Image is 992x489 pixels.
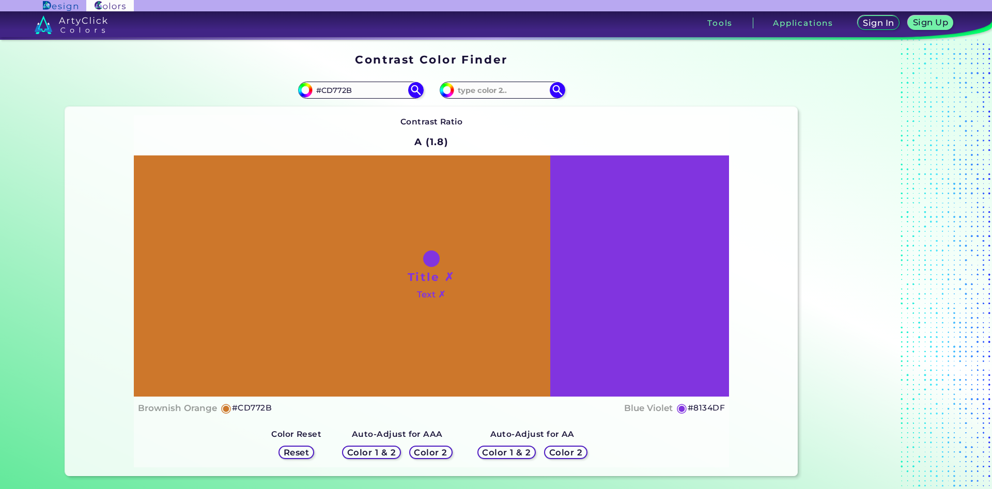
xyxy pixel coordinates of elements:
a: Sign In [859,17,898,30]
h5: Color 2 [415,448,446,456]
img: logo_artyclick_colors_white.svg [35,15,107,34]
h2: A (1.8) [410,131,453,153]
img: ArtyClick Design logo [43,1,78,11]
h1: Contrast Color Finder [355,52,507,67]
h5: Sign Up [915,19,947,26]
strong: Color Reset [271,429,321,439]
h5: ◉ [221,402,232,414]
h4: Blue Violet [624,401,673,416]
h3: Applications [773,19,833,27]
input: type color 2.. [454,83,550,97]
strong: Auto-Adjust for AA [490,429,575,439]
h5: #8134DF [688,401,725,415]
img: icon search [550,82,565,98]
h5: ◉ [676,402,688,414]
h5: Color 1 & 2 [484,448,529,456]
h4: Text ✗ [417,287,445,302]
strong: Contrast Ratio [400,117,463,127]
h5: Reset [285,448,308,456]
h5: Color 2 [550,448,581,456]
h3: Tools [707,19,733,27]
strong: Auto-Adjust for AAA [352,429,443,439]
a: Sign Up [910,17,951,30]
h5: #CD772B [232,401,272,415]
h4: Brownish Orange [138,401,217,416]
img: icon search [408,82,424,98]
h5: Color 1 & 2 [349,448,394,456]
h1: Title ✗ [408,269,455,285]
input: type color 1.. [313,83,409,97]
h5: Sign In [864,19,893,27]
